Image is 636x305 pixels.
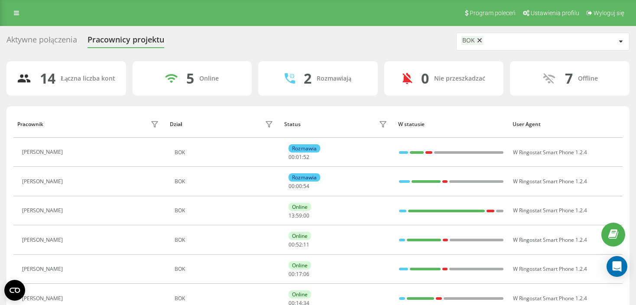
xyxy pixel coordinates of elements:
div: : : [289,183,309,189]
div: Rozmawia [289,144,320,152]
div: Aktywne połączenia [6,35,77,49]
button: Open CMP widget [4,280,25,301]
span: 52 [303,153,309,161]
span: W Ringostat Smart Phone 1.2.4 [513,236,587,243]
div: 14 [40,70,55,87]
span: 00 [303,212,309,219]
div: [PERSON_NAME] [22,237,65,243]
span: 52 [296,241,302,248]
div: BOK [462,37,475,44]
span: 00 [289,241,295,248]
div: [PERSON_NAME] [22,208,65,214]
div: Online [289,290,311,299]
div: : : [289,271,309,277]
div: Online [289,232,311,240]
span: 00 [289,153,295,161]
div: Pracownicy projektu [88,35,164,49]
div: Dział [170,121,182,127]
div: Status [284,121,301,127]
div: [PERSON_NAME] [22,178,65,185]
div: [PERSON_NAME] [22,149,65,155]
div: BOK [175,208,276,214]
span: W Ringostat Smart Phone 1.2.4 [513,295,587,302]
div: BOK [175,266,276,272]
span: W Ringostat Smart Phone 1.2.4 [513,207,587,214]
div: 7 [565,70,573,87]
div: Rozmawiają [317,75,351,82]
span: 00 [289,270,295,278]
span: 00 [289,182,295,190]
span: W Ringostat Smart Phone 1.2.4 [513,149,587,156]
span: 13 [289,212,295,219]
div: BOK [175,237,276,243]
div: Online [289,261,311,269]
span: 06 [303,270,309,278]
div: Łączna liczba kont [61,75,115,82]
div: BOK [175,295,276,302]
div: Rozmawia [289,173,320,182]
div: BOK [175,149,276,156]
div: 2 [304,70,312,87]
div: : : [289,213,309,219]
div: BOK [175,178,276,185]
div: 5 [186,70,194,87]
div: Online [289,203,311,211]
div: W statusie [398,121,504,127]
div: 0 [421,70,429,87]
div: Open Intercom Messenger [607,256,627,277]
div: Offline [578,75,598,82]
span: 01 [296,153,302,161]
span: W Ringostat Smart Phone 1.2.4 [513,178,587,185]
div: Online [199,75,219,82]
div: [PERSON_NAME] [22,266,65,272]
span: 17 [296,270,302,278]
span: 54 [303,182,309,190]
div: User Agent [513,121,619,127]
span: Ustawienia profilu [531,10,579,16]
span: Wyloguj się [594,10,624,16]
div: [PERSON_NAME] [22,295,65,302]
span: W Ringostat Smart Phone 1.2.4 [513,265,587,273]
div: Pracownik [17,121,43,127]
span: Program poleceń [470,10,516,16]
div: : : [289,154,309,160]
div: : : [289,242,309,248]
span: 11 [303,241,309,248]
span: 59 [296,212,302,219]
div: Nie przeszkadzać [434,75,485,82]
span: 00 [296,182,302,190]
